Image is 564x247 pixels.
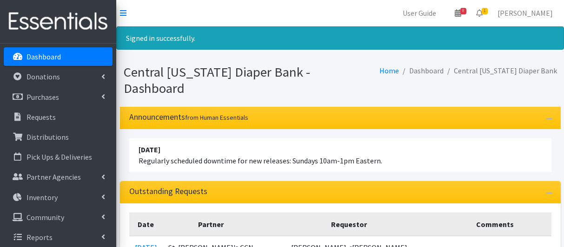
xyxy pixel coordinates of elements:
[439,213,551,236] th: Comments
[129,112,248,122] h3: Announcements
[27,172,81,182] p: Partner Agencies
[4,128,113,146] a: Distributions
[27,92,59,102] p: Purchases
[4,108,113,126] a: Requests
[27,233,53,242] p: Reports
[163,213,259,236] th: Partner
[124,64,337,96] h1: Central [US_STATE] Diaper Bank - Dashboard
[4,67,113,86] a: Donations
[27,52,61,61] p: Dashboard
[4,188,113,207] a: Inventory
[139,145,160,154] strong: [DATE]
[129,187,207,196] h3: Outstanding Requests
[4,6,113,37] img: HumanEssentials
[395,4,444,22] a: User Guide
[379,66,399,75] a: Home
[490,4,560,22] a: [PERSON_NAME]
[447,4,469,22] a: 8
[185,113,248,122] small: from Human Essentials
[27,132,69,142] p: Distributions
[399,64,444,78] li: Dashboard
[259,213,439,236] th: Requestor
[4,168,113,186] a: Partner Agencies
[4,208,113,227] a: Community
[460,8,466,14] span: 8
[116,26,564,50] div: Signed in successfully.
[27,112,56,122] p: Requests
[444,64,557,78] li: Central [US_STATE] Diaper Bank
[482,8,488,14] span: 1
[27,152,92,162] p: Pick Ups & Deliveries
[27,72,60,81] p: Donations
[4,228,113,247] a: Reports
[4,148,113,166] a: Pick Ups & Deliveries
[4,88,113,106] a: Purchases
[129,213,163,236] th: Date
[4,47,113,66] a: Dashboard
[27,213,64,222] p: Community
[469,4,490,22] a: 1
[27,193,58,202] p: Inventory
[129,138,551,172] li: Regularly scheduled downtime for new releases: Sundays 10am-1pm Eastern.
